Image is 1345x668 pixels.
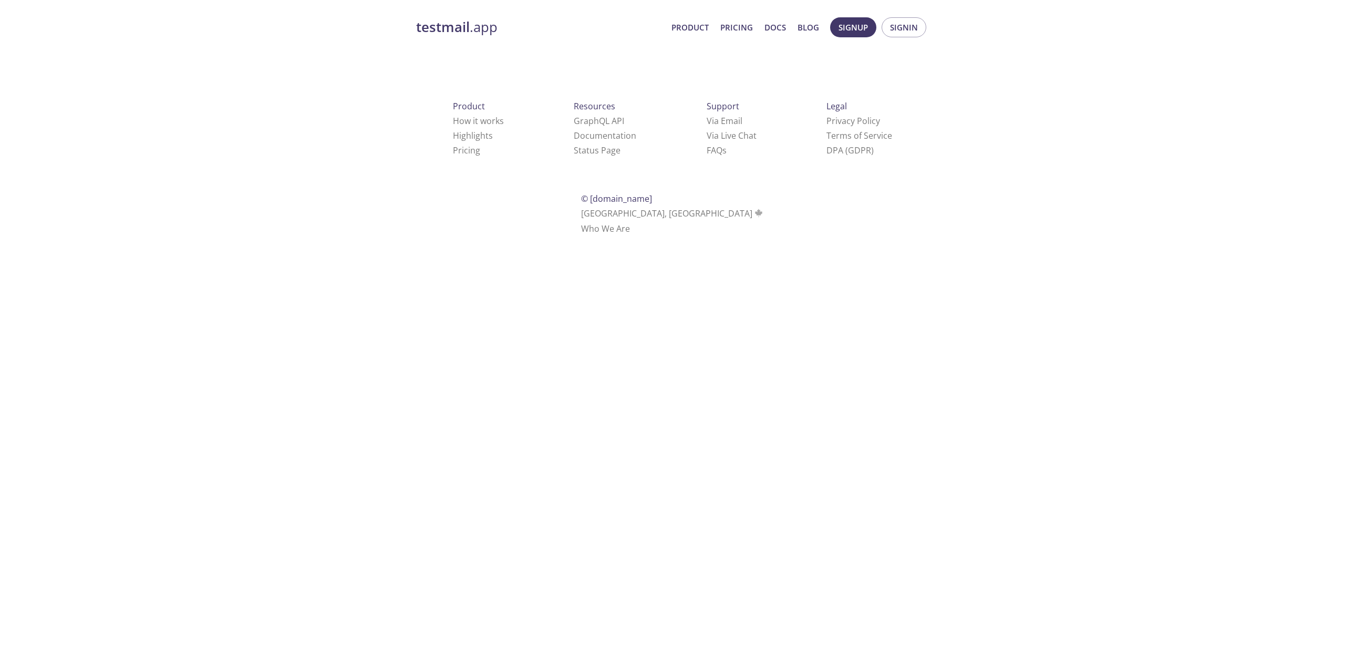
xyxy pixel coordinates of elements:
[581,223,630,234] a: Who We Are
[707,145,727,156] a: FAQ
[574,130,636,141] a: Documentation
[890,20,918,34] span: Signin
[581,193,652,204] span: © [DOMAIN_NAME]
[798,20,819,34] a: Blog
[764,20,786,34] a: Docs
[707,130,757,141] a: Via Live Chat
[707,115,742,127] a: Via Email
[453,130,493,141] a: Highlights
[720,20,753,34] a: Pricing
[453,100,485,112] span: Product
[882,17,926,37] button: Signin
[574,100,615,112] span: Resources
[826,130,892,141] a: Terms of Service
[830,17,876,37] button: Signup
[416,18,470,36] strong: testmail
[839,20,868,34] span: Signup
[722,145,727,156] span: s
[671,20,709,34] a: Product
[574,115,624,127] a: GraphQL API
[826,100,847,112] span: Legal
[574,145,620,156] a: Status Page
[416,18,663,36] a: testmail.app
[707,100,739,112] span: Support
[453,145,480,156] a: Pricing
[826,115,880,127] a: Privacy Policy
[453,115,504,127] a: How it works
[581,208,764,219] span: [GEOGRAPHIC_DATA], [GEOGRAPHIC_DATA]
[826,145,874,156] a: DPA (GDPR)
